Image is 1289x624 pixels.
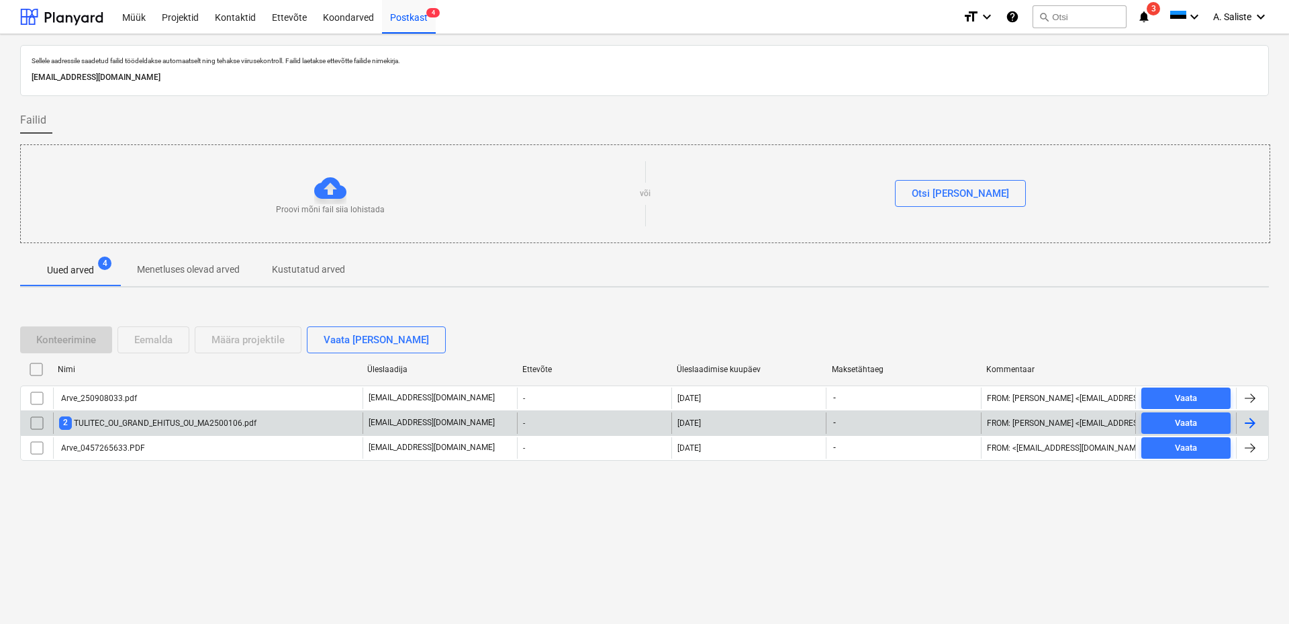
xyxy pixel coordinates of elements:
p: või [640,188,651,199]
p: [EMAIL_ADDRESS][DOMAIN_NAME] [369,417,495,429]
span: - [832,442,837,453]
div: Ettevõte [522,365,667,374]
i: notifications [1137,9,1151,25]
div: Üleslaadimise kuupäev [677,365,821,374]
p: Uued arved [47,263,94,277]
div: Vaata [1175,416,1197,431]
button: Vaata [1141,388,1231,409]
span: - [832,392,837,404]
div: [DATE] [677,418,701,428]
span: 4 [98,257,111,270]
p: Sellele aadressile saadetud failid töödeldakse automaatselt ning tehakse viirusekontroll. Failid ... [32,56,1257,65]
div: Kommentaar [986,365,1131,374]
div: Vaata [PERSON_NAME] [324,331,429,349]
i: format_size [963,9,979,25]
span: 3 [1147,2,1160,15]
button: Vaata [1141,437,1231,459]
div: - [517,388,671,409]
div: Üleslaadija [367,365,512,374]
span: Failid [20,112,46,128]
div: - [517,437,671,459]
div: Proovi mõni fail siia lohistadavõiOtsi [PERSON_NAME] [20,144,1270,243]
div: Arve_0457265633.PDF [59,443,145,453]
div: Nimi [58,365,356,374]
iframe: Chat Widget [1222,560,1289,624]
button: Vaata [1141,412,1231,434]
div: Otsi [PERSON_NAME] [912,185,1009,202]
button: Vaata [PERSON_NAME] [307,326,446,353]
div: Maksetähtaeg [832,365,976,374]
i: keyboard_arrow_down [1253,9,1269,25]
div: Vaata [1175,441,1197,456]
span: A. Saliste [1213,11,1251,22]
span: - [832,417,837,429]
div: TULITEC_OU_GRAND_EHITUS_OU_MA2500106.pdf [59,416,256,429]
div: [DATE] [677,443,701,453]
i: keyboard_arrow_down [979,9,995,25]
p: Menetluses olevad arved [137,263,240,277]
p: Kustutatud arved [272,263,345,277]
span: 4 [426,8,440,17]
i: keyboard_arrow_down [1186,9,1202,25]
div: Arve_250908033.pdf [59,394,137,403]
button: Otsi [1033,5,1127,28]
button: Otsi [PERSON_NAME] [895,180,1026,207]
div: Vaata [1175,391,1197,406]
p: [EMAIL_ADDRESS][DOMAIN_NAME] [369,442,495,453]
div: [DATE] [677,394,701,403]
span: search [1039,11,1049,22]
p: [EMAIL_ADDRESS][DOMAIN_NAME] [32,71,1257,85]
p: [EMAIL_ADDRESS][DOMAIN_NAME] [369,392,495,404]
p: Proovi mõni fail siia lohistada [276,204,385,216]
div: - [517,412,671,434]
span: 2 [59,416,72,429]
i: Abikeskus [1006,9,1019,25]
